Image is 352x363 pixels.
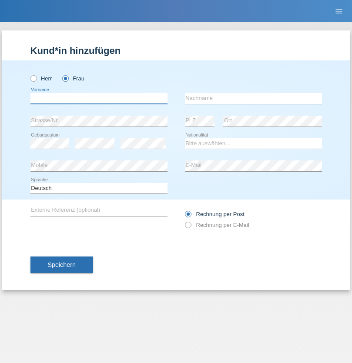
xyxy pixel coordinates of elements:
span: Speichern [48,261,76,268]
h1: Kund*in hinzufügen [30,45,322,56]
label: Frau [62,75,84,82]
label: Rechnung per E-Mail [185,222,249,228]
label: Rechnung per Post [185,211,245,217]
input: Frau [62,75,68,81]
a: menu [330,8,348,13]
input: Herr [30,75,36,81]
i: menu [335,7,343,16]
label: Herr [30,75,52,82]
input: Rechnung per Post [185,211,191,222]
button: Speichern [30,256,93,273]
input: Rechnung per E-Mail [185,222,191,233]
